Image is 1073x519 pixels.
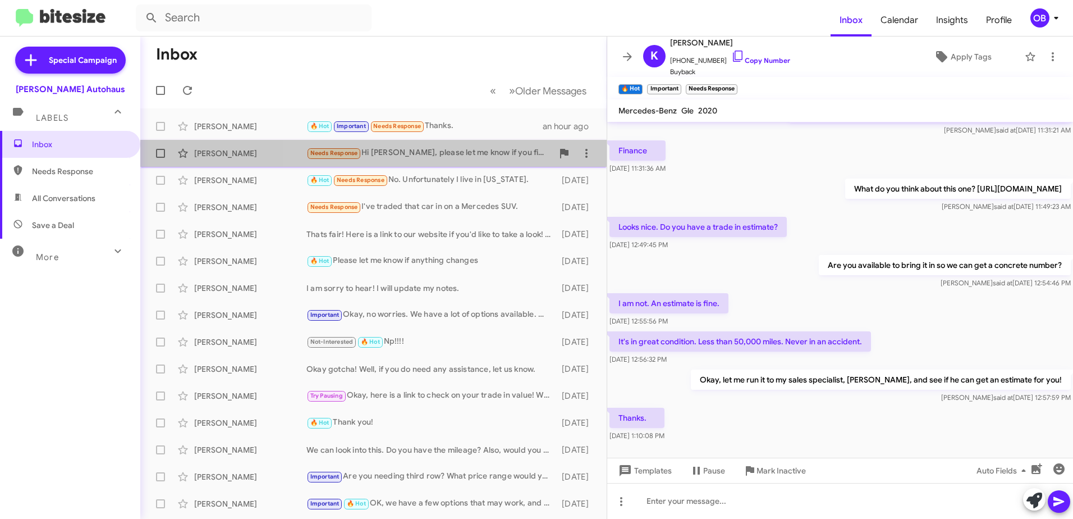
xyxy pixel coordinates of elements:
[609,293,728,313] p: I am not. An estimate is fine.
[607,461,681,481] button: Templates
[194,283,306,294] div: [PERSON_NAME]
[194,202,306,213] div: [PERSON_NAME]
[557,283,598,294] div: [DATE]
[872,4,927,37] a: Calendar
[941,393,1071,402] span: [PERSON_NAME] [DATE] 12:57:59 PM
[951,47,992,67] span: Apply Tags
[557,498,598,509] div: [DATE]
[831,4,872,37] span: Inbox
[490,84,496,98] span: «
[306,389,557,402] div: Okay, here is a link to check on your trade in value! We are typically pretty close to what they ...
[681,106,694,116] span: Gle
[306,147,553,160] div: Hi [PERSON_NAME], please let me know if you find car with the following features. 2024 to 25, gle...
[557,202,598,213] div: [DATE]
[306,283,557,294] div: I am sorry to hear! I will update my notes.
[557,309,598,321] div: [DATE]
[670,66,790,78] span: Buyback
[310,500,340,507] span: Important
[306,120,543,133] div: Thanks.
[691,370,1071,390] p: Okay, let me run it to my sales specialist, [PERSON_NAME], and see if he can get an estimate for ...
[156,45,198,63] h1: Inbox
[483,79,503,102] button: Previous
[609,164,666,172] span: [DATE] 11:31:36 AM
[515,85,586,97] span: Older Messages
[967,461,1039,481] button: Auto Fields
[650,47,658,65] span: K
[927,4,977,37] span: Insights
[310,149,358,157] span: Needs Response
[32,139,127,150] span: Inbox
[310,473,340,480] span: Important
[194,256,306,267] div: [PERSON_NAME]
[15,47,126,74] a: Special Campaign
[819,255,1071,275] p: Are you available to bring it in so we can get a concrete number?
[734,461,815,481] button: Mark Inactive
[194,309,306,321] div: [PERSON_NAME]
[905,47,1019,67] button: Apply Tags
[557,417,598,429] div: [DATE]
[306,229,557,240] div: Thats fair! Here is a link to our website if you'd like to take a look! [URL][DOMAIN_NAME]
[194,121,306,132] div: [PERSON_NAME]
[306,444,557,456] div: We can look into this. Do you have the mileage? Also, would you be looking to sell or trade in?
[347,500,366,507] span: 🔥 Hot
[16,84,125,95] div: [PERSON_NAME] Autohaus
[36,113,68,123] span: Labels
[373,122,421,130] span: Needs Response
[1030,8,1049,28] div: OB
[647,84,681,94] small: Important
[194,229,306,240] div: [PERSON_NAME]
[509,84,515,98] span: »
[306,416,557,429] div: Thank you!
[941,279,1071,287] span: [PERSON_NAME] [DATE] 12:54:46 PM
[194,336,306,348] div: [PERSON_NAME]
[194,148,306,159] div: [PERSON_NAME]
[616,461,672,481] span: Templates
[976,461,1030,481] span: Auto Fields
[310,392,343,399] span: Try Pausing
[32,166,127,177] span: Needs Response
[310,419,329,426] span: 🔥 Hot
[609,331,871,352] p: It's in great condition. Less than 50,000 miles. Never in an accident.
[557,471,598,482] div: [DATE]
[618,106,677,116] span: Mercedes-Benz
[484,79,593,102] nav: Page navigation example
[194,498,306,509] div: [PERSON_NAME]
[502,79,593,102] button: Next
[609,355,667,363] span: [DATE] 12:56:32 PM
[993,393,1013,402] span: said at
[36,252,59,262] span: More
[194,471,306,482] div: [PERSON_NAME]
[310,176,329,184] span: 🔥 Hot
[1021,8,1061,28] button: OB
[306,254,557,267] div: Please let me know if anything changes
[310,311,340,318] span: Important
[977,4,1021,37] a: Profile
[306,201,557,213] div: I've traded that car in on a Mercedes SUV.
[703,461,725,481] span: Pause
[609,317,668,325] span: [DATE] 12:55:56 PM
[670,49,790,66] span: [PHONE_NUMBER]
[310,203,358,211] span: Needs Response
[942,202,1071,211] span: [PERSON_NAME] [DATE] 11:49:23 AM
[557,363,598,375] div: [DATE]
[306,335,557,348] div: Np!!!!
[557,229,598,240] div: [DATE]
[557,175,598,186] div: [DATE]
[136,4,372,31] input: Search
[306,470,557,483] div: Are you needing third row? What price range would you want to be in?
[337,176,384,184] span: Needs Response
[49,54,117,66] span: Special Campaign
[194,363,306,375] div: [PERSON_NAME]
[557,336,598,348] div: [DATE]
[686,84,737,94] small: Needs Response
[609,140,666,161] p: Finance
[32,193,95,204] span: All Conversations
[618,84,643,94] small: 🔥 Hot
[609,408,664,428] p: Thanks.
[698,106,717,116] span: 2020
[306,174,557,186] div: No. Unfortunately I live in [US_STATE].
[306,363,557,375] div: Okay gotcha! Well, if you do need any assistance, let us know.
[337,122,366,130] span: Important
